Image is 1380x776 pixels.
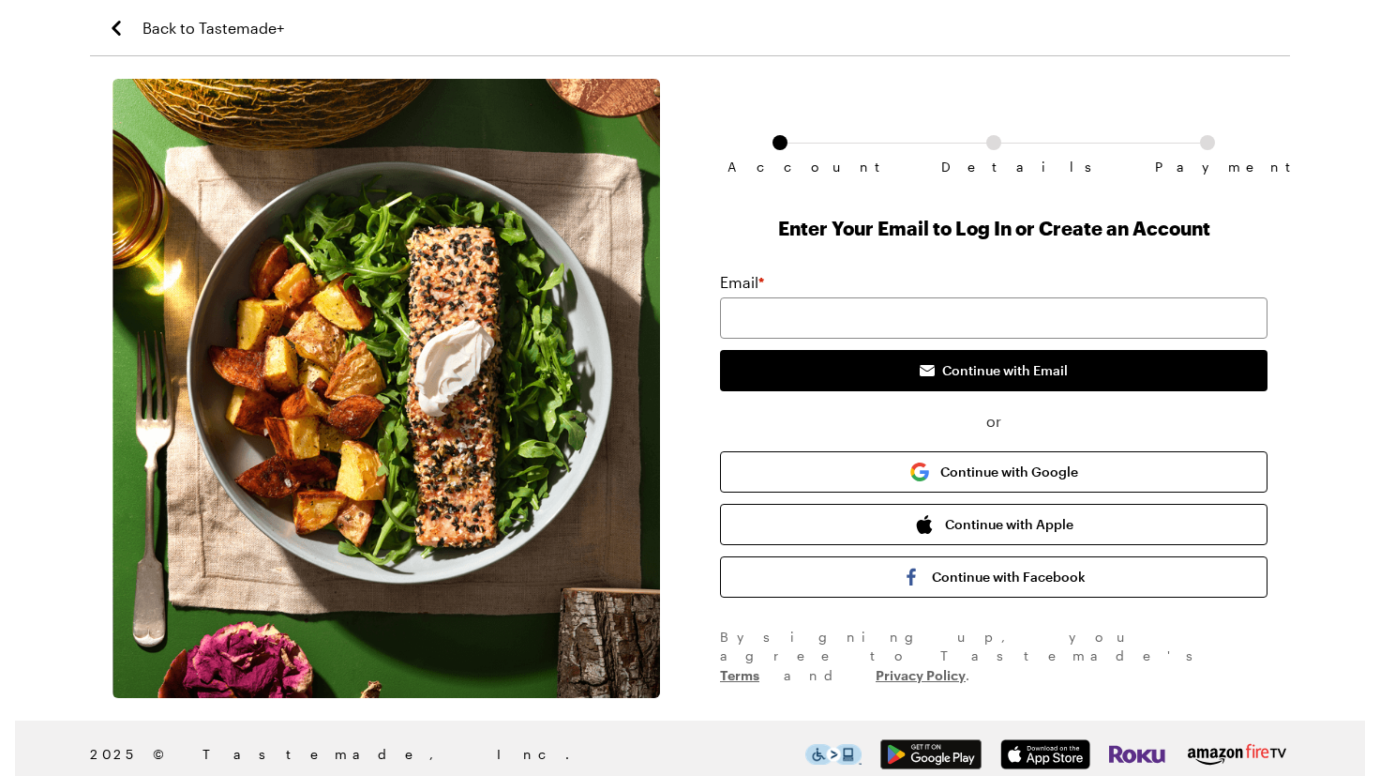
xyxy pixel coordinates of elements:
[1184,739,1290,769] img: Amazon Fire TV
[942,361,1068,380] span: Continue with Email
[880,739,982,769] img: Google Play
[142,17,284,39] span: Back to Tastemade+
[805,744,862,765] img: This icon serves as a link to download the Level Access assistive technology app for individuals ...
[720,628,1267,685] div: By signing up , you agree to Tastemade's and .
[720,665,759,683] a: Terms
[1155,160,1260,175] span: Payment
[720,215,1267,241] h1: Enter Your Email to Log In or Create an Account
[720,410,1267,433] span: or
[720,504,1267,545] button: Continue with Apple
[90,744,805,765] span: 2025 © Tastemade, Inc.
[720,271,764,294] label: Email
[720,556,1267,598] button: Continue with Facebook
[1000,739,1090,769] img: App Store
[720,350,1267,391] button: Continue with Email
[876,665,966,683] a: Privacy Policy
[941,160,1046,175] span: Details
[727,160,832,175] span: Account
[1109,739,1165,769] img: Roku
[720,135,1267,160] ol: Subscription checkout form navigation
[720,451,1267,493] button: Continue with Google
